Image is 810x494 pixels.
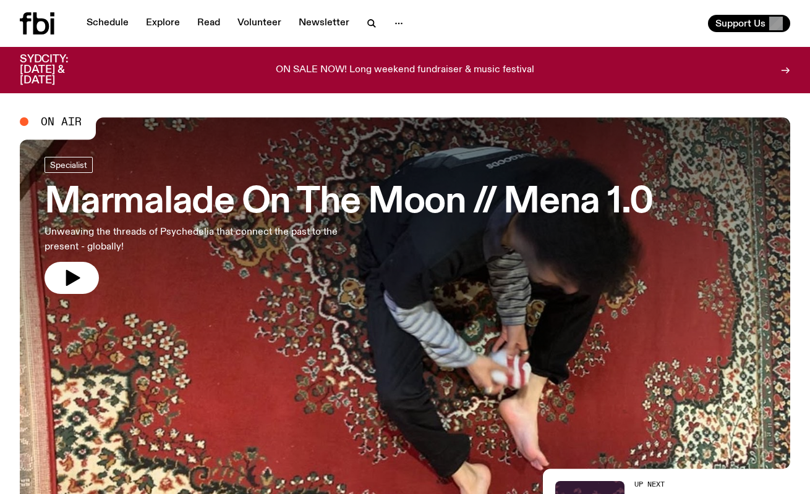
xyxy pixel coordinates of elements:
[230,15,289,32] a: Volunteer
[45,225,361,254] p: Unweaving the threads of Psychedelia that connect the past to the present - globally!
[276,65,534,76] p: ON SALE NOW! Long weekend fundraiser & music festival
[79,15,136,32] a: Schedule
[291,15,357,32] a: Newsletter
[50,160,87,169] span: Specialist
[634,481,725,488] h2: Up Next
[708,15,790,32] button: Support Us
[190,15,228,32] a: Read
[715,18,765,29] span: Support Us
[45,157,93,173] a: Specialist
[45,185,653,220] h3: Marmalade On The Moon // Mena 1.0
[139,15,187,32] a: Explore
[41,116,82,127] span: On Air
[20,54,99,86] h3: SYDCITY: [DATE] & [DATE]
[45,157,653,294] a: Marmalade On The Moon // Mena 1.0Unweaving the threads of Psychedelia that connect the past to th...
